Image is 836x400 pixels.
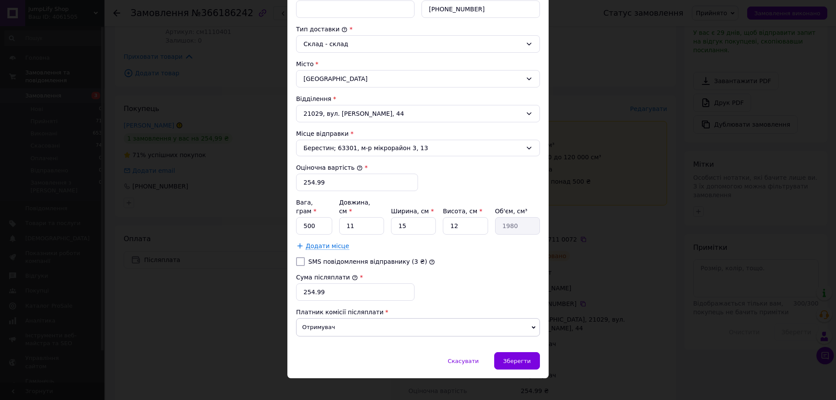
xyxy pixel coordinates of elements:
div: Місце відправки [296,129,540,138]
div: [GEOGRAPHIC_DATA] [296,70,540,87]
span: Берестин; 63301, м-р мікрорайон 3, 13 [303,144,522,152]
span: Зберегти [503,358,531,364]
label: Ширина, см [391,208,434,215]
div: 21029, вул. [PERSON_NAME], 44 [296,105,540,122]
span: Додати місце [306,242,349,250]
label: Вага, грам [296,199,317,215]
span: Скасувати [448,358,479,364]
label: Довжина, см [339,199,371,215]
div: Об'єм, см³ [495,207,540,215]
label: Сума післяплати [296,274,358,281]
div: Відділення [296,94,540,103]
span: Отримувач [296,318,540,336]
label: Оціночна вартість [296,164,363,171]
div: Тип доставки [296,25,540,34]
label: SMS повідомлення відправнику (3 ₴) [308,258,427,265]
input: +380 [421,0,540,18]
label: Висота, см [443,208,482,215]
div: Склад - склад [303,39,522,49]
div: Місто [296,60,540,68]
span: Платник комісії післяплати [296,309,384,316]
